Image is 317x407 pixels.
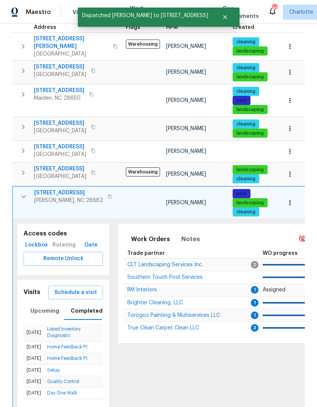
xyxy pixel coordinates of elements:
span: cleaning [233,65,258,71]
a: Quality Control [47,379,79,384]
span: 2 [251,261,258,269]
span: Work Orders [130,5,149,20]
button: Gate [79,238,103,252]
button: Schedule a visit [48,286,103,300]
span: Address [34,25,56,30]
span: [GEOGRAPHIC_DATA] [34,71,86,78]
span: landscaping [233,130,267,137]
a: Brighter Cleaning, LLC [127,300,183,305]
span: [STREET_ADDRESS] [34,87,84,94]
span: 1 [251,299,258,307]
span: Brighter Cleaning, LLC [127,300,183,305]
a: Listed Inventory Diagnostic [47,327,81,338]
span: Charlotte [289,8,313,16]
button: Remote Unlock [24,252,103,266]
span: [PERSON_NAME] [166,126,206,131]
td: [DATE] [24,364,44,376]
span: landscaping [233,167,267,173]
span: Schedule a visit [54,288,97,297]
a: True Clean Carpet Clean LLC [127,326,199,330]
button: Close [212,10,238,25]
span: Geo Assignments [222,5,259,20]
span: Maiden, NC 28650 [34,94,84,102]
td: [DATE] [24,353,44,364]
span: landscaping [233,107,267,113]
span: 1 [251,312,258,319]
span: [PERSON_NAME] [166,70,206,75]
td: [DATE] [24,387,44,399]
span: cleaning [233,121,258,127]
a: Torogoz Painting & Multiservices LLC [127,313,220,318]
a: Setup [47,368,60,372]
span: [STREET_ADDRESS] [34,165,86,173]
span: RM Interiors [127,287,157,293]
a: RM Interiors [127,288,157,292]
span: True Clean Carpet Clean LLC [127,325,199,331]
span: cleaning [233,176,258,182]
span: [STREET_ADDRESS] [34,63,86,71]
span: landscaping [233,74,267,80]
span: cleaning [233,39,258,45]
span: pool [233,191,250,197]
span: Lockbox [27,240,46,250]
span: Gate [82,240,100,250]
span: 1 [251,286,258,294]
span: [GEOGRAPHIC_DATA] [34,173,86,180]
span: [PERSON_NAME], NC 28682 [34,197,103,204]
a: Southern Touch Pool Services [127,275,203,280]
a: Day One Walk [47,391,77,395]
span: Remote Unlock [30,254,97,264]
span: [STREET_ADDRESS][PERSON_NAME] [34,35,108,50]
span: landscaping [233,48,267,54]
span: WO progress [263,251,298,256]
span: [GEOGRAPHIC_DATA] [34,127,86,135]
td: [DATE] [24,324,44,342]
span: Warehousing [126,40,160,49]
td: [DATE] [24,342,44,353]
span: Upcoming [30,306,59,316]
button: Lockbox [24,238,49,252]
span: cleaning [233,209,258,215]
span: [PERSON_NAME] [166,44,206,49]
span: Visits [73,8,88,16]
span: [GEOGRAPHIC_DATA] [34,50,108,58]
h5: Visits [24,288,40,296]
span: [PERSON_NAME] [166,98,206,103]
span: [STREET_ADDRESS] [34,143,86,151]
span: [STREET_ADDRESS] [34,119,86,127]
td: [DATE] [24,376,44,387]
span: Dispatched [PERSON_NAME] to [STREET_ADDRESS] [78,8,212,24]
span: pool [233,97,250,104]
span: landscaping [233,200,267,206]
span: [GEOGRAPHIC_DATA] [34,151,86,158]
span: HPM [166,25,178,30]
p: Assigned [263,286,309,294]
div: 43 [272,5,277,12]
div: Rotating code is only available during visiting hours [49,238,79,252]
a: Home Feedback P1 [47,356,87,361]
span: Completed [71,306,103,316]
span: Maestro [26,8,51,16]
h5: Access codes [24,230,103,238]
span: [STREET_ADDRESS] [34,189,103,197]
span: cleaning [233,88,258,95]
span: 3 [251,324,258,332]
span: Flags [126,25,140,30]
a: Home Feedback P1 [47,345,87,349]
